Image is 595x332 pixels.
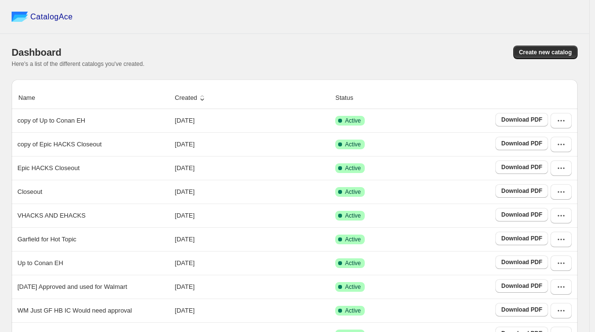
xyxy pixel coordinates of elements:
p: Epic HACKS Closeout [17,163,80,173]
img: catalog ace [12,12,28,22]
span: Download PDF [501,211,542,219]
p: VHACKS AND EHACKS [17,211,86,221]
td: [DATE] [172,227,332,251]
a: Download PDF [495,113,548,126]
span: Download PDF [501,258,542,266]
p: [DATE] Approved and used for Walmart [17,282,127,292]
td: [DATE] [172,299,332,322]
span: Download PDF [501,163,542,171]
button: Status [334,89,364,107]
td: [DATE] [172,251,332,275]
span: Dashboard [12,47,61,58]
td: [DATE] [172,180,332,204]
span: Active [345,236,361,243]
button: Create new catalog [513,46,578,59]
a: Download PDF [495,208,548,221]
td: [DATE] [172,109,332,132]
span: Download PDF [501,235,542,242]
span: Active [345,259,361,267]
a: Download PDF [495,160,548,174]
a: Download PDF [495,232,548,245]
span: Download PDF [501,140,542,147]
a: Download PDF [495,137,548,150]
span: Active [345,164,361,172]
p: copy of Up to Conan EH [17,116,85,126]
span: CatalogAce [30,12,73,22]
span: Download PDF [501,282,542,290]
td: [DATE] [172,275,332,299]
p: WM Just GF HB IC Would need approval [17,306,132,316]
span: Download PDF [501,116,542,124]
span: Download PDF [501,306,542,314]
a: Download PDF [495,255,548,269]
span: Active [345,117,361,125]
p: copy of Epic HACKS Closeout [17,140,102,149]
span: Download PDF [501,187,542,195]
span: Active [345,212,361,220]
span: Active [345,283,361,291]
button: Created [173,89,208,107]
span: Create new catalog [519,48,572,56]
span: Here's a list of the different catalogs you've created. [12,61,145,67]
span: Active [345,141,361,148]
td: [DATE] [172,132,332,156]
p: Closeout [17,187,42,197]
a: Download PDF [495,303,548,316]
button: Name [17,89,46,107]
td: [DATE] [172,156,332,180]
p: Up to Conan EH [17,258,63,268]
p: Garfield for Hot Topic [17,235,76,244]
span: Active [345,307,361,315]
td: [DATE] [172,204,332,227]
a: Download PDF [495,279,548,293]
span: Active [345,188,361,196]
a: Download PDF [495,184,548,198]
